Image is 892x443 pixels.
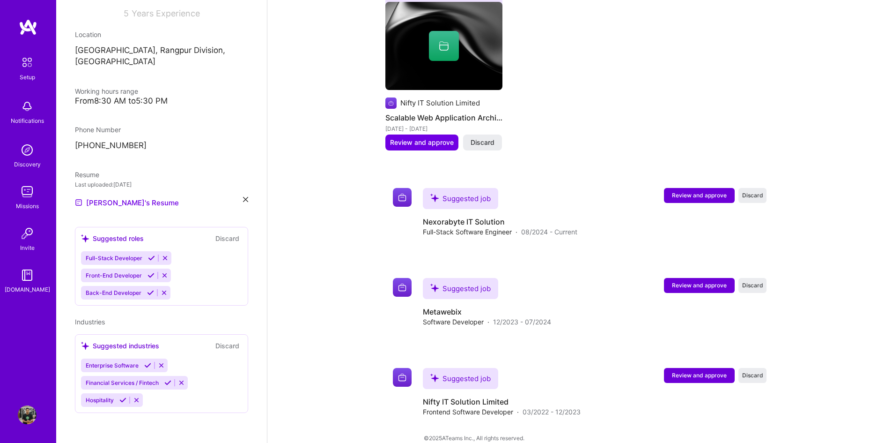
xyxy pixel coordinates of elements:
span: Financial Services / Fintech [86,379,159,386]
i: icon SuggestedTeams [430,194,439,202]
img: Company logo [393,188,412,207]
div: Suggested job [423,368,498,389]
button: Discard [463,135,502,150]
span: Years Experience [132,8,200,18]
img: Company logo [385,98,397,109]
div: Discovery [14,159,41,169]
i: icon SuggestedTeams [81,342,89,350]
span: Discard [742,191,763,199]
i: Reject [158,362,165,369]
div: Suggested job [423,278,498,299]
span: Software Developer [423,317,484,327]
p: [GEOGRAPHIC_DATA], Rangpur Division, [GEOGRAPHIC_DATA] [75,45,248,68]
img: teamwork [18,182,37,201]
div: Missions [16,201,39,211]
i: Reject [178,379,185,386]
img: bell [18,97,37,116]
button: Review and approve [385,135,458,150]
img: User Avatar [18,405,37,424]
span: · [487,317,489,327]
div: Invite [20,243,35,253]
span: Industries [75,318,105,326]
i: Accept [147,272,155,279]
i: Reject [161,289,168,296]
div: Setup [20,72,35,82]
img: Resume [75,199,82,206]
span: Full-Stack Software Engineer [423,227,512,237]
span: Review and approve [390,138,454,147]
i: icon SuggestedTeams [81,234,89,242]
div: Suggested job [423,188,498,209]
a: [PERSON_NAME]'s Resume [75,197,179,208]
span: Discard [471,138,494,147]
h4: Scalable Web Application Architecture [385,112,502,124]
button: Discard [213,340,242,351]
i: Accept [164,379,171,386]
img: Company logo [393,368,412,387]
span: · [516,227,517,237]
img: Invite [18,224,37,243]
span: 5 [124,8,129,18]
a: User Avatar [15,405,39,424]
div: Suggested industries [81,341,159,351]
span: Back-End Developer [86,289,141,296]
span: Frontend Software Developer [423,407,513,417]
i: Accept [148,255,155,262]
span: Enterprise Software [86,362,139,369]
i: Reject [161,272,168,279]
img: Company logo [393,278,412,297]
i: Accept [147,289,154,296]
i: icon Close [243,197,248,202]
img: logo [19,19,37,36]
span: Review and approve [672,191,727,199]
div: [DATE] - [DATE] [385,124,502,134]
span: Discard [742,281,763,289]
div: Last uploaded: [DATE] [75,180,248,189]
span: Hospitality [86,397,114,404]
p: [PHONE_NUMBER] [75,140,248,151]
span: Working hours range [75,87,138,95]
button: Review and approve [664,278,735,293]
h4: Nexorabyte IT Solution [423,217,577,227]
i: icon SuggestedTeams [430,374,439,382]
i: Accept [119,397,126,404]
span: Review and approve [672,281,727,289]
span: Phone Number [75,126,121,134]
span: Discard [742,371,763,379]
h4: Metawebix [423,307,551,317]
span: Resume [75,171,99,179]
div: [DOMAIN_NAME] [5,285,50,294]
button: Discard [738,188,767,203]
span: 12/2023 - 07/2024 [493,317,551,327]
span: 03/2022 - 12/2023 [523,407,581,417]
div: Notifications [11,116,44,126]
h4: Nifty IT Solution Limited [423,397,581,407]
span: Review and approve [672,371,727,379]
i: Reject [162,255,169,262]
i: Reject [133,397,140,404]
button: Discard [738,278,767,293]
img: setup [17,53,37,72]
img: cover [385,2,502,90]
button: Discard [213,233,242,244]
i: icon SuggestedTeams [430,284,439,292]
span: Front-End Developer [86,272,142,279]
div: Suggested roles [81,233,144,243]
button: Review and approve [664,368,735,383]
div: Location [75,30,248,39]
span: Full-Stack Developer [86,255,142,262]
i: Accept [144,362,151,369]
button: Review and approve [664,188,735,203]
div: Nifty IT Solution Limited [400,98,480,108]
span: 08/2024 - Current [521,227,577,237]
span: · [517,407,519,417]
img: discovery [18,141,37,159]
div: From 8:30 AM to 5:30 PM [75,96,248,106]
button: Discard [738,368,767,383]
img: guide book [18,266,37,285]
